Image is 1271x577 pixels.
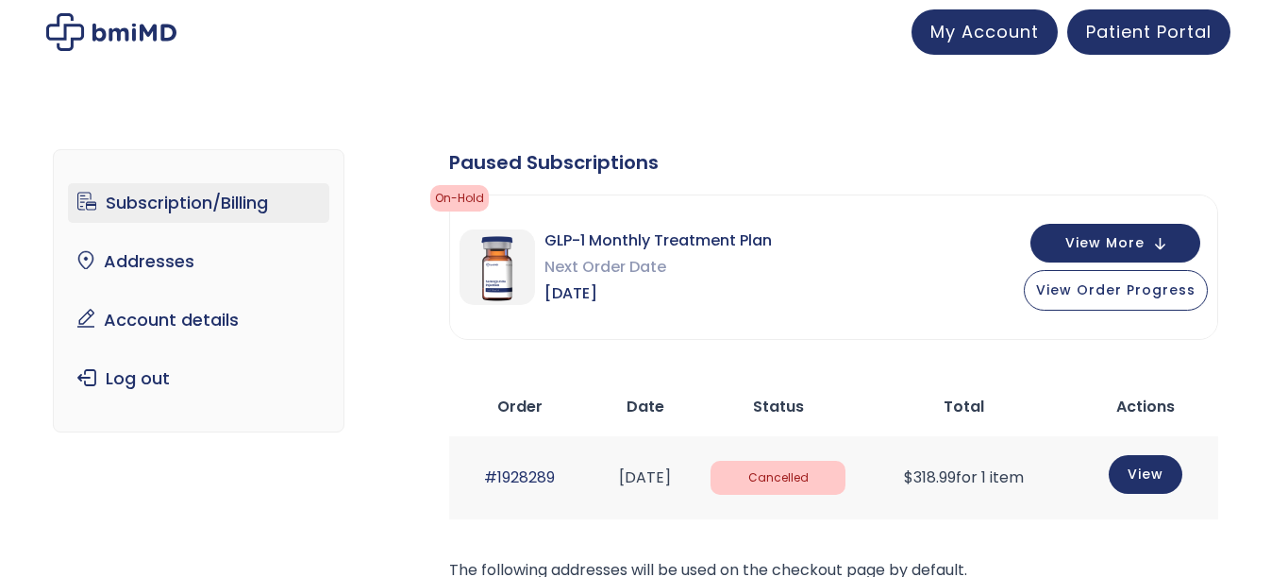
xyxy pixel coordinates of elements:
span: 318.99 [904,467,956,488]
span: GLP-1 Monthly Treatment Plan [544,228,772,254]
a: #1928289 [484,467,555,488]
a: My Account [911,9,1058,55]
span: Cancelled [711,461,845,496]
a: Patient Portal [1067,9,1230,55]
a: Addresses [68,242,329,281]
span: Order [497,396,543,417]
span: Next Order Date [544,254,772,280]
span: My Account [930,20,1039,43]
img: GLP-1 Monthly Treatment Plan [460,229,535,305]
span: Patient Portal [1086,20,1212,43]
a: Account details [68,300,329,340]
a: Subscription/Billing [68,183,329,223]
nav: Account pages [53,149,344,433]
span: $ [904,467,913,488]
span: View More [1065,237,1145,249]
span: Date [627,396,664,417]
a: View [1109,455,1182,494]
td: for 1 item [855,436,1073,518]
button: View More [1030,224,1200,263]
span: View Order Progress [1036,280,1196,299]
img: My account [46,13,176,51]
a: Log out [68,359,329,399]
div: Paused Subscriptions [449,149,1218,176]
span: Status [753,396,804,417]
time: [DATE] [619,467,671,488]
span: Actions [1116,396,1175,417]
span: Total [944,396,984,417]
span: on-hold [430,185,489,212]
button: View Order Progress [1024,270,1208,311]
span: [DATE] [544,280,772,307]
